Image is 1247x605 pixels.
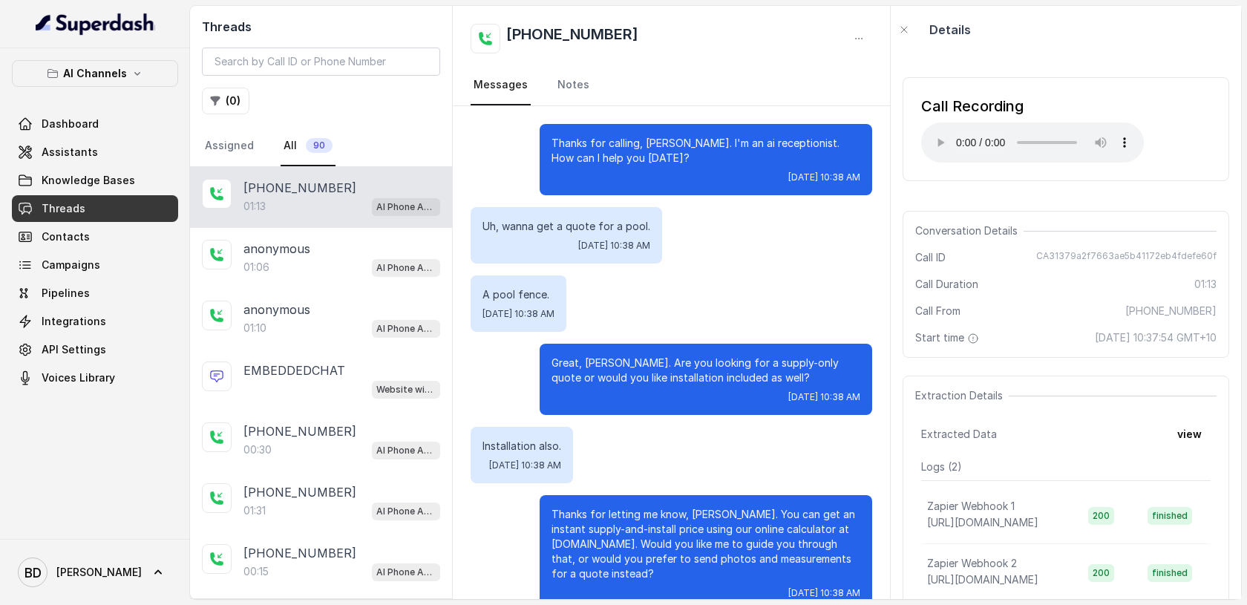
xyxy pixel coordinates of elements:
[482,308,554,320] span: [DATE] 10:38 AM
[12,167,178,194] a: Knowledge Bases
[927,556,1017,571] p: Zapier Webhook 2
[1125,304,1217,318] span: [PHONE_NUMBER]
[1095,330,1217,345] span: [DATE] 10:37:54 GMT+10
[12,252,178,278] a: Campaigns
[243,503,266,518] p: 01:31
[921,96,1144,117] div: Call Recording
[63,65,127,82] p: AI Channels
[376,443,436,458] p: AI Phone Assistant
[927,516,1038,529] span: [URL][DOMAIN_NAME]
[12,139,178,166] a: Assistants
[42,173,135,188] span: Knowledge Bases
[1148,507,1192,525] span: finished
[202,126,440,166] nav: Tabs
[921,427,997,442] span: Extracted Data
[376,321,436,336] p: AI Phone Assistant
[482,439,561,454] p: Installation also.
[42,286,90,301] span: Pipelines
[482,219,650,234] p: Uh, wanna get a quote for a pool.
[554,65,592,105] a: Notes
[243,260,269,275] p: 01:06
[306,138,333,153] span: 90
[1168,421,1211,448] button: view
[788,391,860,403] span: [DATE] 10:38 AM
[281,126,336,166] a: All90
[788,587,860,599] span: [DATE] 10:38 AM
[376,382,436,397] p: Website widget
[42,229,90,244] span: Contacts
[921,122,1144,163] audio: Your browser does not support the audio element.
[376,504,436,519] p: AI Phone Assistant
[202,18,440,36] h2: Threads
[915,330,982,345] span: Start time
[1194,277,1217,292] span: 01:13
[12,195,178,222] a: Threads
[12,111,178,137] a: Dashboard
[12,280,178,307] a: Pipelines
[915,223,1024,238] span: Conversation Details
[243,544,356,562] p: [PHONE_NUMBER]
[921,460,1211,474] p: Logs ( 2 )
[243,199,266,214] p: 01:13
[1088,507,1114,525] span: 200
[376,565,436,580] p: AI Phone Assistant
[42,201,85,216] span: Threads
[243,483,356,501] p: [PHONE_NUMBER]
[915,277,978,292] span: Call Duration
[578,240,650,252] span: [DATE] 10:38 AM
[12,60,178,87] button: AI Channels
[376,261,436,275] p: AI Phone Assistant
[243,301,310,318] p: anonymous
[927,573,1038,586] span: [URL][DOMAIN_NAME]
[471,65,872,105] nav: Tabs
[56,565,142,580] span: [PERSON_NAME]
[42,117,99,131] span: Dashboard
[552,507,860,581] p: Thanks for letting me know, [PERSON_NAME]. You can get an instant supply-and-install price using ...
[12,308,178,335] a: Integrations
[42,342,106,357] span: API Settings
[927,499,1015,514] p: Zapier Webhook 1
[202,126,257,166] a: Assigned
[12,223,178,250] a: Contacts
[243,362,345,379] p: EMBEDDEDCHAT
[42,145,98,160] span: Assistants
[788,171,860,183] span: [DATE] 10:38 AM
[915,250,946,265] span: Call ID
[202,48,440,76] input: Search by Call ID or Phone Number
[482,287,554,302] p: A pool fence.
[489,460,561,471] span: [DATE] 10:38 AM
[24,565,42,581] text: BD
[552,136,860,166] p: Thanks for calling, [PERSON_NAME]. I'm an ai receptionist. How can I help you [DATE]?
[915,388,1009,403] span: Extraction Details
[471,65,531,105] a: Messages
[376,200,436,215] p: AI Phone Assistant
[243,442,272,457] p: 00:30
[42,258,100,272] span: Campaigns
[243,240,310,258] p: anonymous
[243,179,356,197] p: [PHONE_NUMBER]
[243,422,356,440] p: [PHONE_NUMBER]
[1148,564,1192,582] span: finished
[42,370,115,385] span: Voices Library
[36,12,155,36] img: light.svg
[12,336,178,363] a: API Settings
[243,564,269,579] p: 00:15
[202,88,249,114] button: (0)
[915,304,960,318] span: Call From
[506,24,638,53] h2: [PHONE_NUMBER]
[243,321,266,336] p: 01:10
[552,356,860,385] p: Great, [PERSON_NAME]. Are you looking for a supply-only quote or would you like installation incl...
[12,364,178,391] a: Voices Library
[42,314,106,329] span: Integrations
[12,552,178,593] a: [PERSON_NAME]
[1036,250,1217,265] span: CA31379a2f7663ae5b41172eb4fdefe60f
[1088,564,1114,582] span: 200
[929,21,971,39] p: Details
